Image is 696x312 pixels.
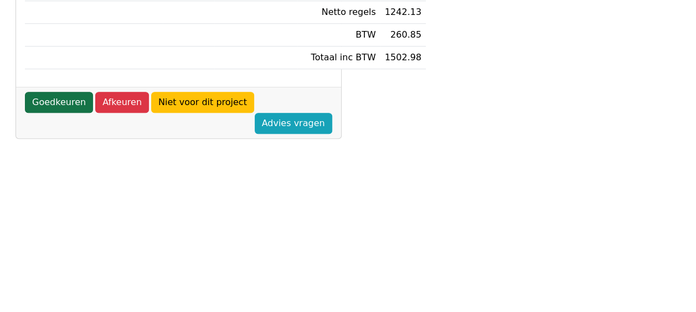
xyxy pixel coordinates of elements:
[297,46,380,69] td: Totaal inc BTW
[297,1,380,24] td: Netto regels
[255,113,332,134] a: Advies vragen
[25,92,93,113] a: Goedkeuren
[95,92,149,113] a: Afkeuren
[151,92,254,113] a: Niet voor dit project
[380,1,426,24] td: 1242.13
[380,24,426,46] td: 260.85
[297,24,380,46] td: BTW
[380,46,426,69] td: 1502.98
